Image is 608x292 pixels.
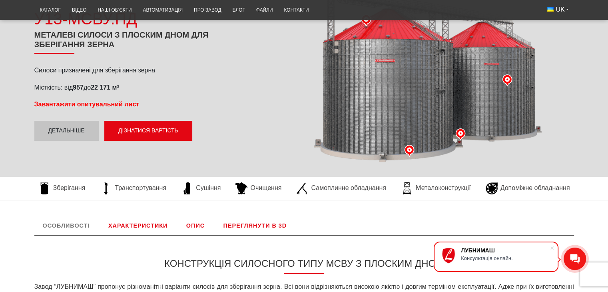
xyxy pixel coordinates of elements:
[53,184,86,192] span: Зберігання
[66,2,92,18] a: Відео
[416,184,470,192] span: Металоконструкції
[92,2,137,18] a: Наші об’єкти
[196,184,221,192] span: Сушіння
[215,216,295,235] a: Переглянути в 3D
[34,258,574,274] h3: Конструкція силосного типу МСВУ з плоским дном
[311,184,386,192] span: Самоплинне обладнання
[34,30,252,54] h1: Металеві силоси з плоским дном для зберігання зерна
[461,255,550,261] div: Консультація онлайн.
[397,182,474,194] a: Металоконструкції
[34,66,252,75] p: Силоси призначені для зберігання зерна
[250,184,281,192] span: Очищення
[482,182,574,194] a: Допоміжне обладнання
[34,101,140,108] a: Завантажити опитувальний лист
[500,184,570,192] span: Допоміжне обладнання
[177,182,225,194] a: Сушіння
[34,182,90,194] a: Зберігання
[556,5,564,14] span: UK
[231,182,285,194] a: Очищення
[104,121,192,141] button: Дізнатися вартість
[178,216,213,235] a: Опис
[34,2,66,18] a: Каталог
[251,2,279,18] a: Файли
[100,216,176,235] a: Характеристики
[34,121,99,141] a: Детальніше
[137,2,188,18] a: Автоматизація
[547,7,554,12] img: Українська
[292,182,390,194] a: Самоплинне обладнання
[96,182,170,194] a: Транспортування
[542,2,574,17] button: UK
[34,216,98,235] a: Особливості
[188,2,227,18] a: Про завод
[115,184,166,192] span: Транспортування
[73,84,84,91] strong: 957
[227,2,250,18] a: Блог
[461,247,550,254] div: ЛУБНИМАШ
[278,2,314,18] a: Контакти
[34,83,252,92] p: Місткість: від до
[91,84,119,91] strong: 22 171 м³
